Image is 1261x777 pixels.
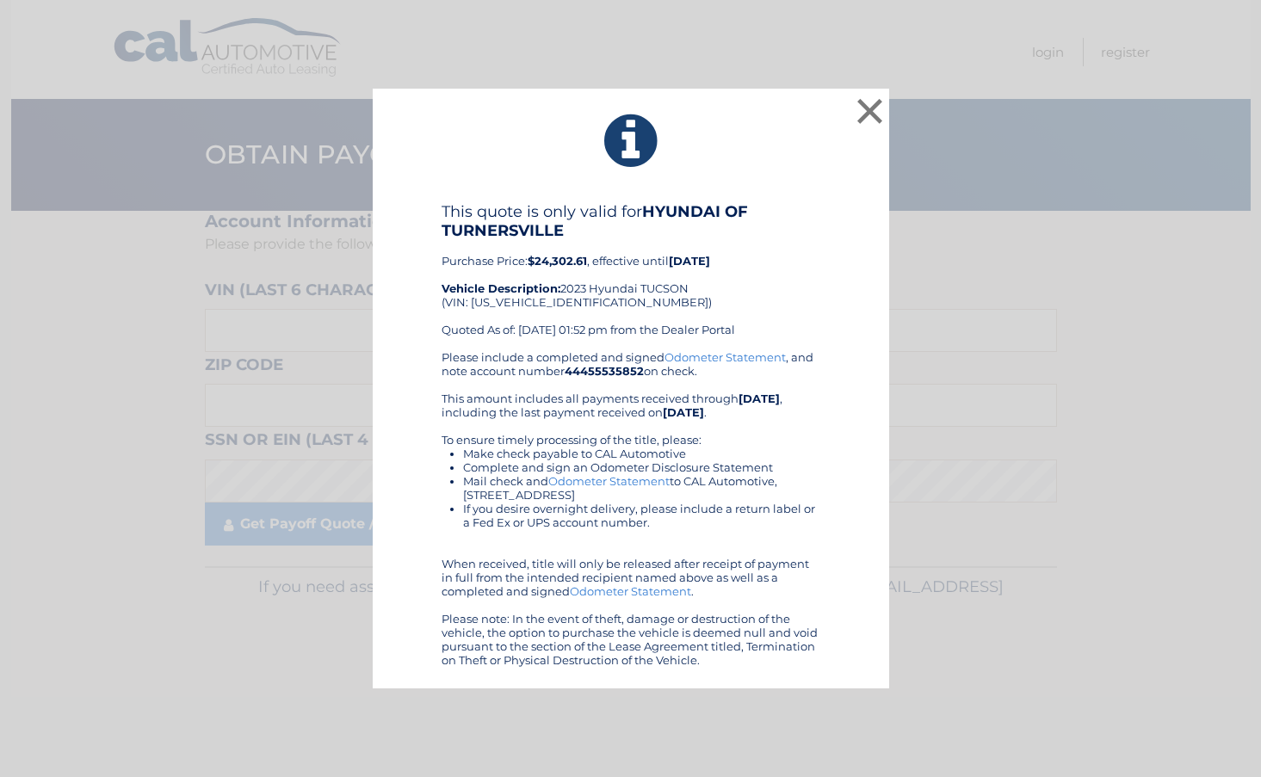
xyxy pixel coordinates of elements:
b: $24,302.61 [528,254,587,268]
b: 44455535852 [565,364,644,378]
button: × [853,94,887,128]
b: [DATE] [669,254,710,268]
a: Odometer Statement [570,584,691,598]
strong: Vehicle Description: [442,281,560,295]
a: Odometer Statement [548,474,670,488]
div: Purchase Price: , effective until 2023 Hyundai TUCSON (VIN: [US_VEHICLE_IDENTIFICATION_NUMBER]) Q... [442,202,820,350]
div: Please include a completed and signed , and note account number on check. This amount includes al... [442,350,820,667]
b: [DATE] [739,392,780,405]
li: Make check payable to CAL Automotive [463,447,820,460]
b: [DATE] [663,405,704,419]
a: Odometer Statement [664,350,786,364]
b: HYUNDAI OF TURNERSVILLE [442,202,748,240]
h4: This quote is only valid for [442,202,820,240]
li: If you desire overnight delivery, please include a return label or a Fed Ex or UPS account number. [463,502,820,529]
li: Complete and sign an Odometer Disclosure Statement [463,460,820,474]
li: Mail check and to CAL Automotive, [STREET_ADDRESS] [463,474,820,502]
